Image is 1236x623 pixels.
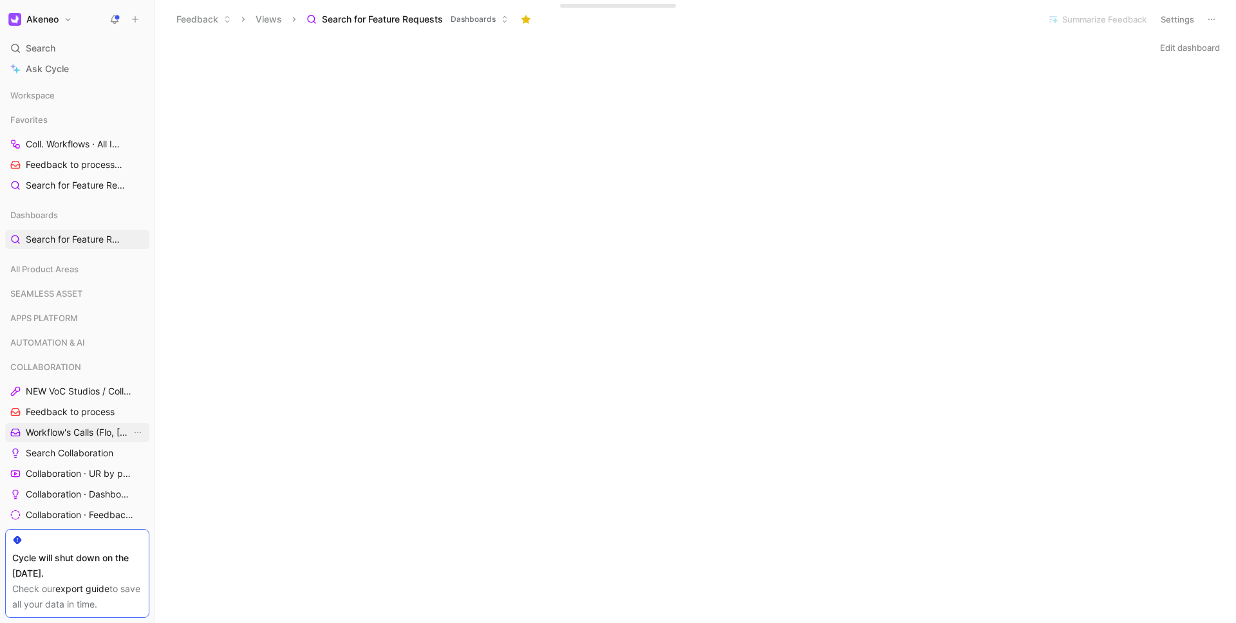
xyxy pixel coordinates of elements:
div: COLLABORATIONNEW VoC Studios / CollaborationFeedback to processWorkflow's Calls (Flo, [PERSON_NAM... [5,357,149,586]
span: Feedback to process [26,405,115,418]
div: Workspace [5,86,149,105]
div: Cycle will shut down on the [DATE]. [12,550,142,581]
span: Dashboards [10,209,58,221]
div: COLLABORATION [5,357,149,377]
div: Check our to save all your data in time. [12,581,142,612]
div: Favorites [5,110,149,129]
button: Settings [1155,10,1200,28]
div: SEAMLESS ASSET [5,284,149,307]
span: Search Collaboration [26,447,113,460]
a: Ask Cycle [5,59,149,79]
span: NEW VoC Studios / Collaboration [26,385,134,398]
button: Search for Feature RequestsDashboards [301,10,514,29]
span: Search for Feature Requests [26,233,122,246]
a: Search for Feature Requests [5,230,149,249]
a: Feedback to processCOLLABORATION [5,155,149,174]
div: SEAMLESS ASSET [5,284,149,303]
span: SEAMLESS ASSET [10,287,82,300]
span: AUTOMATION & AI [10,336,85,349]
button: View actions [131,426,144,439]
span: Collaboration · Dashboard [26,488,132,501]
span: Coll. Workflows · All IMs [26,138,127,151]
a: Collaboration · Dashboard [5,485,149,504]
span: Dashboards [451,13,496,26]
span: Ask Cycle [26,61,69,77]
span: Favorites [10,113,48,126]
span: COLLABORATION [10,360,81,373]
span: Search for Feature Requests [322,13,443,26]
span: Feedback to process [26,158,126,172]
div: DashboardsSearch for Feature Requests [5,205,149,249]
button: AkeneoAkeneo [5,10,75,28]
div: AUTOMATION & AI [5,333,149,356]
span: Search [26,41,55,56]
span: Collaboration · Feedback by source [26,508,135,521]
span: Search for Feature Requests [26,179,127,192]
a: Collaboration · UR by project [5,464,149,483]
button: Edit dashboard [1154,39,1226,57]
div: APPS PLATFORM [5,308,149,328]
div: Dashboards [5,205,149,225]
a: NEW VoC Studios / Collaboration [5,382,149,401]
a: Coll. Workflows · All IMs [5,135,149,154]
a: export guide [55,583,109,594]
button: Views [250,10,288,29]
h1: Akeneo [26,14,59,25]
span: Workspace [10,89,55,102]
a: Collaboration · Feedback by source [5,505,149,525]
a: Collaboration · All IMs [5,526,149,545]
button: Feedback [171,10,237,29]
span: Workflow's Calls (Flo, [PERSON_NAME], [PERSON_NAME]) [26,426,131,439]
img: Akeneo [8,13,21,26]
a: Workflow's Calls (Flo, [PERSON_NAME], [PERSON_NAME])View actions [5,423,149,442]
a: Search for Feature Requests [5,176,149,195]
span: Collaboration · UR by project [26,467,133,480]
div: AUTOMATION & AI [5,333,149,352]
span: APPS PLATFORM [10,311,78,324]
a: Feedback to process [5,402,149,422]
div: APPS PLATFORM [5,308,149,331]
div: All Product Areas [5,259,149,283]
span: All Product Areas [10,263,79,275]
div: All Product Areas [5,259,149,279]
div: Search [5,39,149,58]
a: Search Collaboration [5,443,149,463]
button: Summarize Feedback [1042,10,1152,28]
